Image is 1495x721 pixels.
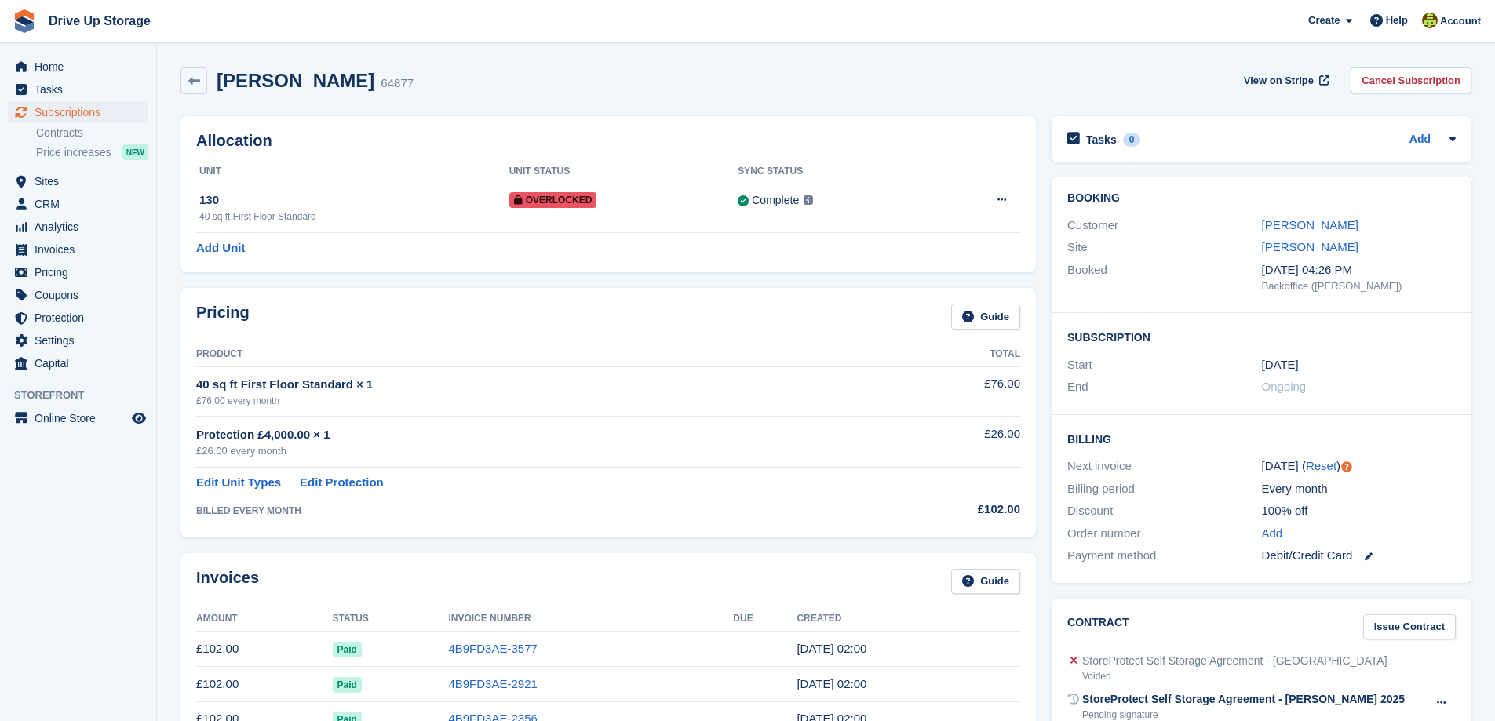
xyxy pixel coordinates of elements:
span: Invoices [35,239,129,260]
div: Order number [1067,525,1261,543]
h2: Booking [1067,192,1456,205]
td: £26.00 [868,417,1020,468]
a: [PERSON_NAME] [1262,218,1358,231]
div: [DATE] 04:26 PM [1262,261,1456,279]
div: [DATE] ( ) [1262,457,1456,475]
div: Payment method [1067,547,1261,565]
th: Sync Status [738,159,934,184]
h2: Tasks [1086,133,1117,147]
a: Edit Protection [300,474,384,492]
a: Guide [951,569,1020,595]
th: Created [797,606,1020,632]
a: menu [8,101,148,123]
a: Price increases NEW [36,144,148,161]
img: stora-icon-8386f47178a22dfd0bd8f6a31ec36ba5ce8667c1dd55bd0f319d3a0aa187defe.svg [13,9,36,33]
img: Lindsay Dawes [1422,13,1438,28]
td: £102.00 [196,667,333,702]
a: menu [8,239,148,260]
span: Paid [333,677,362,693]
div: Protection £4,000.00 × 1 [196,426,868,444]
div: StoreProtect Self Storage Agreement - [GEOGRAPHIC_DATA] [1082,653,1387,669]
span: Storefront [14,388,156,403]
span: Settings [35,330,129,351]
a: View on Stripe [1238,67,1333,93]
span: Protection [35,307,129,329]
div: 100% off [1262,502,1456,520]
th: Amount [196,606,333,632]
div: Start [1067,356,1261,374]
span: Sites [35,170,129,192]
div: 40 sq ft First Floor Standard [199,209,509,224]
th: Invoice Number [448,606,733,632]
div: 0 [1123,133,1141,147]
span: Create [1308,13,1340,28]
div: £26.00 every month [196,443,868,459]
div: £102.00 [868,501,1020,519]
img: icon-info-grey-7440780725fd019a000dd9b08b2336e03edf1995a4989e88bcd33f0948082b44.svg [804,195,813,205]
a: menu [8,78,148,100]
a: Add [1262,525,1283,543]
h2: Subscription [1067,329,1456,344]
a: Preview store [129,409,148,428]
a: Reset [1306,459,1336,472]
a: Guide [951,304,1020,330]
span: Overlocked [509,192,597,208]
div: End [1067,378,1261,396]
td: £102.00 [196,632,333,667]
td: £76.00 [868,366,1020,416]
th: Due [733,606,797,632]
h2: Pricing [196,304,250,330]
div: Tooltip anchor [1340,460,1354,474]
a: menu [8,407,148,429]
a: Drive Up Storage [42,8,157,34]
span: Paid [333,642,362,657]
div: Voided [1082,669,1387,683]
div: £76.00 every month [196,394,868,408]
span: Price increases [36,145,111,160]
span: Capital [35,352,129,374]
div: Debit/Credit Card [1262,547,1456,565]
span: Coupons [35,284,129,306]
a: menu [8,307,148,329]
span: Account [1440,13,1481,29]
span: Subscriptions [35,101,129,123]
a: Add Unit [196,239,245,257]
h2: Contract [1067,614,1129,640]
span: Help [1386,13,1408,28]
time: 2025-07-28 01:00:44 UTC [797,642,866,655]
div: Billing period [1067,480,1261,498]
h2: Allocation [196,132,1020,150]
th: Total [868,342,1020,367]
th: Unit Status [509,159,738,184]
th: Product [196,342,868,367]
a: menu [8,56,148,78]
span: Ongoing [1262,380,1307,393]
div: Booked [1067,261,1261,294]
a: menu [8,261,148,283]
a: menu [8,216,148,238]
span: Home [35,56,129,78]
div: Every month [1262,480,1456,498]
a: Cancel Subscription [1351,67,1471,93]
div: Site [1067,239,1261,257]
div: Discount [1067,502,1261,520]
span: Analytics [35,216,129,238]
a: 4B9FD3AE-2921 [448,677,537,690]
span: Pricing [35,261,129,283]
div: StoreProtect Self Storage Agreement - [PERSON_NAME] 2025 [1082,691,1405,708]
span: View on Stripe [1244,73,1314,89]
time: 2024-12-28 01:00:00 UTC [1262,356,1299,374]
th: Unit [196,159,509,184]
span: Tasks [35,78,129,100]
div: BILLED EVERY MONTH [196,504,868,518]
a: 4B9FD3AE-3577 [448,642,537,655]
h2: Billing [1067,431,1456,446]
th: Status [333,606,449,632]
a: menu [8,330,148,351]
div: Backoffice ([PERSON_NAME]) [1262,279,1456,294]
div: NEW [122,144,148,160]
a: [PERSON_NAME] [1262,240,1358,253]
div: Next invoice [1067,457,1261,475]
div: Customer [1067,217,1261,235]
a: menu [8,193,148,215]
